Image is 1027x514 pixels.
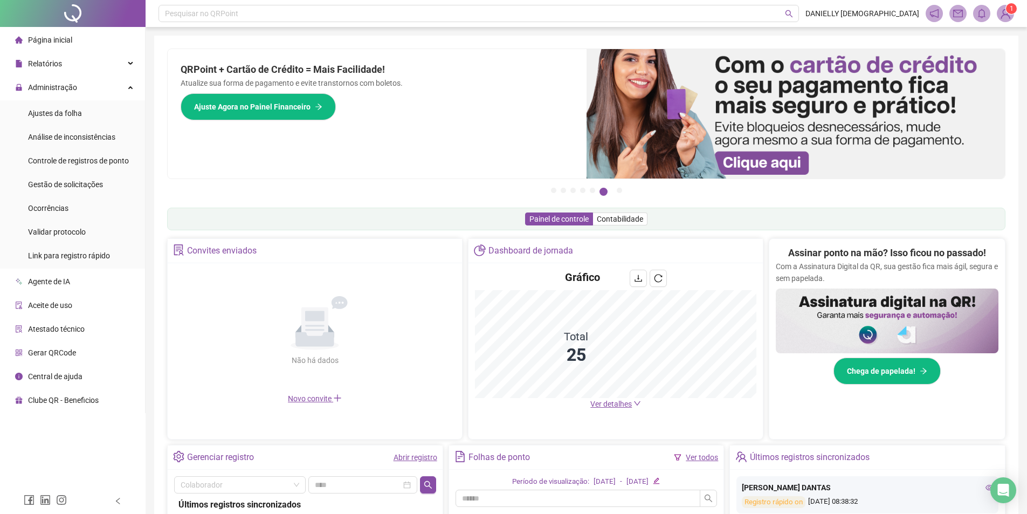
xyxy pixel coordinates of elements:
div: - [620,476,622,488]
span: Painel de controle [529,215,589,223]
a: Abrir registro [394,453,437,462]
span: Novo convite [288,394,342,403]
span: DANIELLY [DEMOGRAPHIC_DATA] [805,8,919,19]
span: Gestão de solicitações [28,180,103,189]
p: Com a Assinatura Digital da QR, sua gestão fica mais ágil, segura e sem papelada. [776,261,998,284]
a: Ver detalhes down [590,400,641,408]
button: 1 [551,188,556,193]
img: banner%2F02c71560-61a6-44d4-94b9-c8ab97240462.png [776,289,998,353]
span: solution [15,325,23,333]
img: banner%2F75947b42-3b94-469c-a360-407c2d3115d7.png [587,49,1005,179]
span: solution [173,244,184,256]
div: Convites enviados [187,242,257,260]
span: Contabilidade [597,215,643,223]
span: setting [173,451,184,462]
span: left [114,497,122,505]
span: Clube QR - Beneficios [28,396,99,405]
span: info-circle [15,373,23,380]
span: Link para registro rápido [28,251,110,260]
span: mail [953,9,963,18]
h4: Gráfico [565,270,600,285]
div: Dashboard de jornada [488,242,573,260]
div: [DATE] [594,476,616,488]
span: file-text [454,451,466,462]
button: Chega de papelada! [833,358,941,385]
span: team [735,451,747,462]
span: arrow-right [920,367,927,375]
button: 5 [590,188,595,193]
button: 4 [580,188,585,193]
span: qrcode [15,349,23,357]
img: 89256 [997,5,1014,22]
span: Ajuste Agora no Painel Financeiro [194,101,311,113]
span: pie-chart [474,244,485,256]
span: instagram [56,495,67,505]
p: Atualize sua forma de pagamento e evite transtornos com boletos. [181,77,574,89]
span: audit [15,301,23,309]
span: Validar protocolo [28,228,86,236]
span: facebook [24,495,35,505]
button: Ajuste Agora no Painel Financeiro [181,93,336,120]
button: 6 [599,188,608,196]
span: Ajustes da folha [28,109,82,118]
span: Central de ajuda [28,372,82,381]
span: Ver detalhes [590,400,632,408]
span: Análise de inconsistências [28,133,115,141]
span: Atestado técnico [28,325,85,333]
span: eye [985,484,993,491]
button: 2 [561,188,566,193]
span: Chega de papelada! [847,365,915,377]
div: Gerenciar registro [187,448,254,467]
span: edit [653,477,660,484]
div: Período de visualização: [512,476,589,488]
span: arrow-right [315,103,322,111]
div: Últimos registros sincronizados [178,498,432,511]
span: Relatórios [28,59,62,68]
span: Ocorrências [28,204,68,213]
div: Não há dados [265,354,364,366]
span: Página inicial [28,36,72,44]
span: down [633,400,641,407]
div: Open Intercom Messenger [990,477,1016,503]
span: file [15,60,23,67]
span: notification [929,9,939,18]
span: home [15,36,23,44]
button: 3 [570,188,576,193]
div: Folhas de ponto [468,448,530,467]
a: Ver todos [686,453,718,462]
span: Controle de registros de ponto [28,156,129,165]
span: Administração [28,83,77,92]
span: Agente de IA [28,277,70,286]
span: reload [654,274,663,283]
span: Gerar QRCode [28,348,76,357]
h2: QRPoint + Cartão de Crédito = Mais Facilidade! [181,62,574,77]
button: 7 [617,188,622,193]
div: Últimos registros sincronizados [750,448,870,467]
div: [DATE] 08:38:32 [742,496,993,509]
span: filter [674,454,681,461]
span: 1 [1010,5,1014,12]
span: download [634,274,643,283]
h2: Assinar ponto na mão? Isso ficou no passado! [788,245,986,261]
span: linkedin [40,495,51,505]
div: [DATE] [626,476,649,488]
div: Registro rápido on [742,496,805,509]
span: plus [333,394,342,402]
sup: Atualize o seu contato no menu Meus Dados [1006,3,1017,14]
span: gift [15,396,23,404]
span: search [704,494,713,503]
span: bell [977,9,987,18]
span: search [424,481,432,489]
div: [PERSON_NAME] DANTAS [742,482,993,494]
span: search [785,10,793,18]
span: lock [15,84,23,91]
span: Aceite de uso [28,301,72,310]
